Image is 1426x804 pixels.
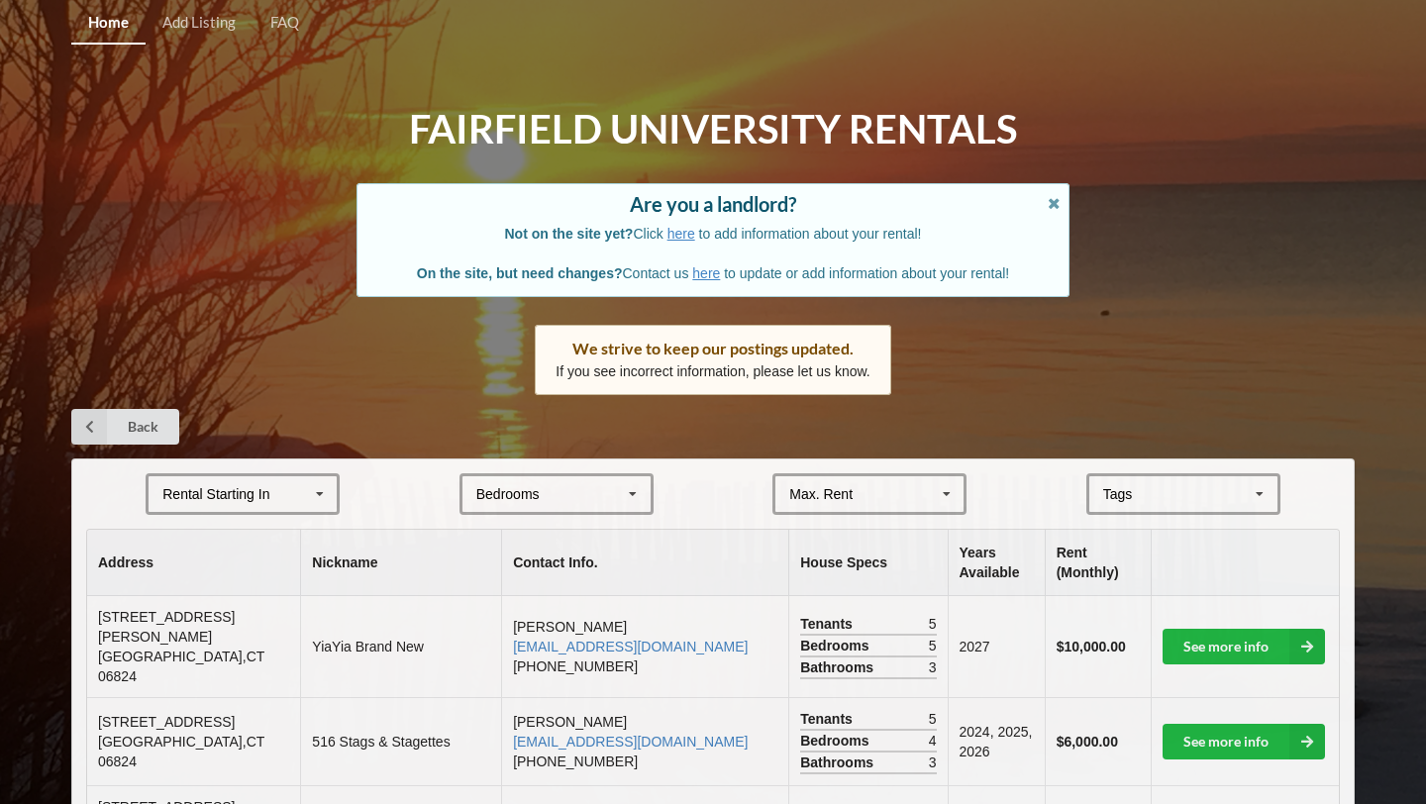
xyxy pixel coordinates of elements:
td: 516 Stags & Stagettes [300,697,501,785]
span: Bedrooms [800,636,873,655]
span: 4 [929,731,937,751]
th: Nickname [300,530,501,596]
th: House Specs [788,530,947,596]
b: On the site, but need changes? [417,265,623,281]
div: We strive to keep our postings updated. [556,339,870,358]
span: Bathrooms [800,657,878,677]
div: Max. Rent [789,487,853,501]
h1: Fairfield University Rentals [409,104,1017,154]
div: Are you a landlord? [377,194,1049,214]
span: [STREET_ADDRESS][PERSON_NAME] [98,609,235,645]
span: [STREET_ADDRESS] [98,714,235,730]
td: 2024, 2025, 2026 [948,697,1045,785]
div: Rental Starting In [162,487,269,501]
span: [GEOGRAPHIC_DATA] , CT 06824 [98,734,264,769]
a: Add Listing [146,2,253,45]
span: 5 [929,614,937,634]
a: here [667,226,695,242]
span: 3 [929,657,937,677]
td: [PERSON_NAME] [PHONE_NUMBER] [501,596,788,697]
a: Home [71,2,146,45]
span: Bathrooms [800,753,878,772]
th: Address [87,530,300,596]
b: $6,000.00 [1057,734,1118,750]
td: [PERSON_NAME] [PHONE_NUMBER] [501,697,788,785]
span: Bedrooms [800,731,873,751]
td: YiaYia Brand New [300,596,501,697]
a: here [692,265,720,281]
span: 3 [929,753,937,772]
a: Back [71,409,179,445]
span: Tenants [800,709,858,729]
div: Bedrooms [476,487,540,501]
th: Rent (Monthly) [1045,530,1151,596]
b: Not on the site yet? [505,226,634,242]
span: [GEOGRAPHIC_DATA] , CT 06824 [98,649,264,684]
th: Contact Info. [501,530,788,596]
span: 5 [929,709,937,729]
th: Years Available [948,530,1045,596]
span: Click to add information about your rental! [505,226,922,242]
span: Contact us to update or add information about your rental! [417,265,1009,281]
a: See more info [1163,629,1325,664]
p: If you see incorrect information, please let us know. [556,361,870,381]
span: Tenants [800,614,858,634]
b: $10,000.00 [1057,639,1126,654]
td: 2027 [948,596,1045,697]
div: Tags [1098,483,1162,506]
a: [EMAIL_ADDRESS][DOMAIN_NAME] [513,734,748,750]
a: FAQ [254,2,316,45]
a: See more info [1163,724,1325,759]
a: [EMAIL_ADDRESS][DOMAIN_NAME] [513,639,748,654]
span: 5 [929,636,937,655]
